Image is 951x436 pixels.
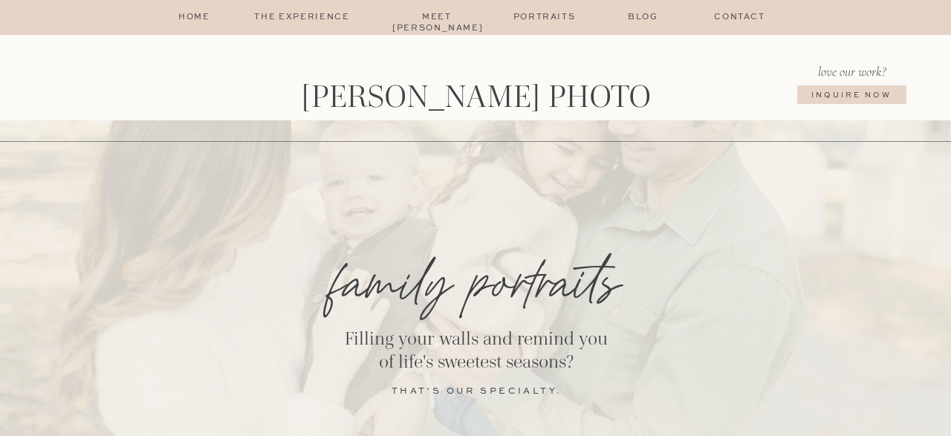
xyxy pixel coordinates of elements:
[271,81,680,117] a: [PERSON_NAME] Photo
[343,328,608,374] h2: Filling your walls and remind you of life's sweetest seasons?
[392,12,481,24] a: Meet [PERSON_NAME]
[802,62,902,80] p: love our work?
[239,12,365,24] a: The Experience
[788,90,915,115] a: Inquire NOw
[704,12,776,24] a: Contact
[607,12,679,24] a: Blog
[508,12,580,24] a: Portraits
[288,385,664,400] p: that's our specialty.
[176,12,212,24] a: home
[153,261,799,327] h1: family portraits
